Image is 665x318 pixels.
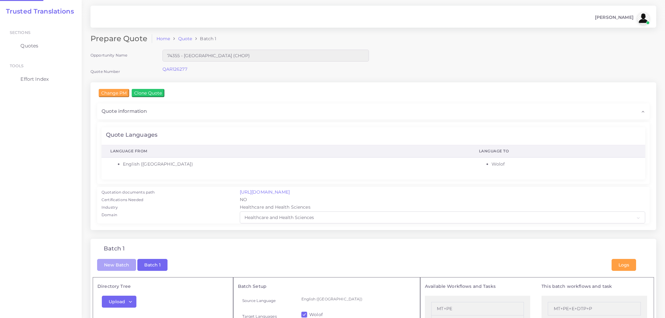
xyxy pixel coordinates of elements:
div: NO [235,196,650,204]
a: Quote [178,36,192,42]
th: Language From [102,145,470,157]
label: Quotation documents path [102,189,155,195]
span: Tools [10,63,24,68]
span: Logs [618,262,629,268]
span: Quotes [20,42,38,49]
h4: Batch 1 [104,245,125,252]
li: English ([GEOGRAPHIC_DATA]) [123,161,461,167]
li: MT+PE [431,302,524,315]
h4: Quote Languages [106,132,157,139]
h2: Prepare Quote [91,34,152,43]
img: avatar [637,12,650,25]
button: Batch 1 [137,259,168,271]
a: Batch 1 [137,261,168,267]
h5: Available Workflows and Tasks [425,284,530,289]
p: English ([GEOGRAPHIC_DATA]) [301,296,411,302]
a: Trusted Translations [2,8,74,15]
span: [PERSON_NAME] [595,15,634,19]
label: Source Language [242,298,276,303]
th: Language To [470,145,645,157]
li: MT+PE+E+DTP+P [548,302,641,315]
a: Home [157,36,170,42]
input: Clone Quote [132,89,164,97]
button: New Batch [97,259,136,271]
li: Batch 1 [192,36,216,42]
h5: Batch Setup [238,284,415,289]
button: Upload [102,296,136,308]
span: Quote information [102,108,147,115]
a: Quotes [5,39,77,52]
h5: Directory Tree [97,284,228,289]
label: Certifications Needed [102,197,143,203]
button: Logs [612,259,636,271]
span: Effort Index [20,76,49,83]
a: Effort Index [5,73,77,86]
h5: This batch workflows and task [541,284,647,289]
a: [URL][DOMAIN_NAME] [240,189,290,195]
label: Opportunity Name [91,52,127,58]
a: QAR126277 [162,66,187,72]
a: New Batch [97,261,136,267]
label: Quote Number [91,69,120,74]
label: Domain [102,212,117,218]
div: Healthcare and Health Sciences [235,204,650,211]
label: Wolof [309,311,323,318]
a: [PERSON_NAME]avatar [592,12,652,25]
div: Quote information [97,103,650,119]
span: Sections [10,30,30,35]
input: Change PM [99,89,129,97]
li: Wolof [492,161,636,167]
label: Industry [102,205,118,210]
